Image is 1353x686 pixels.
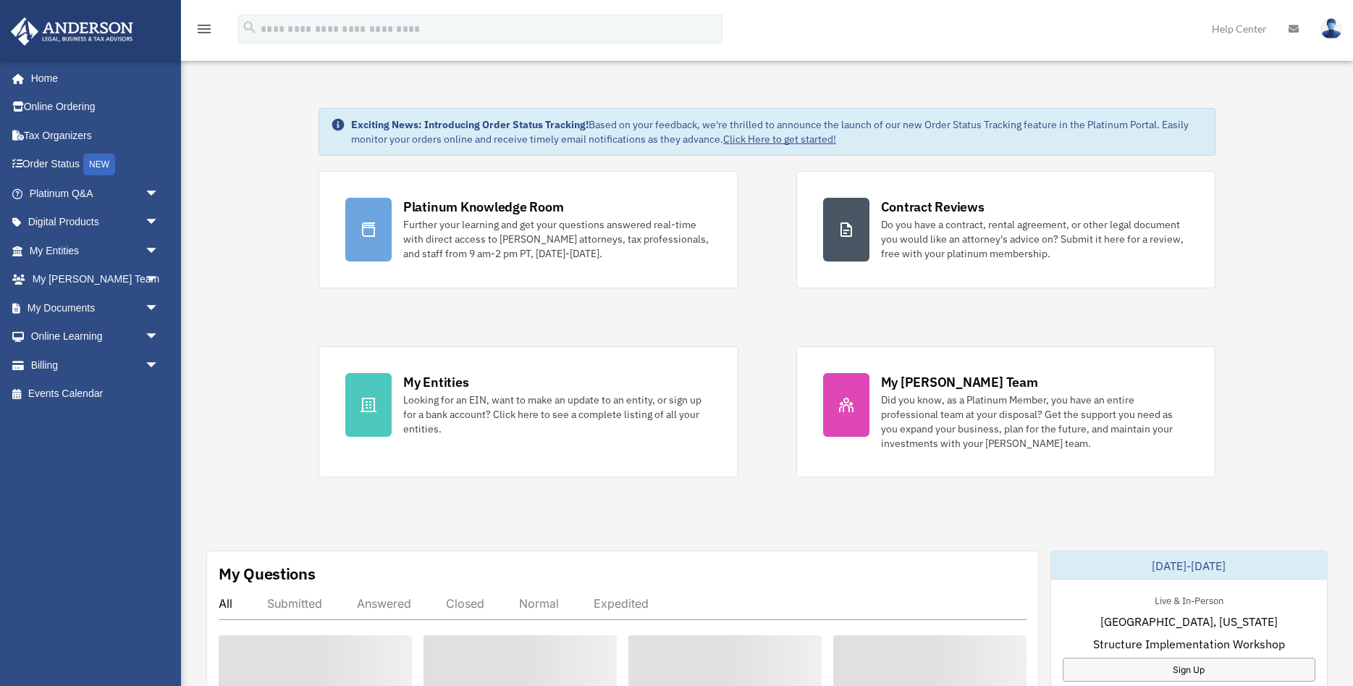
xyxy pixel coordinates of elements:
[1320,18,1342,39] img: User Pic
[10,322,181,351] a: Online Learningarrow_drop_down
[351,118,589,131] strong: Exciting News: Introducing Order Status Tracking!
[357,596,411,611] div: Answered
[145,351,174,380] span: arrow_drop_down
[881,198,985,216] div: Contract Reviews
[1100,613,1278,630] span: [GEOGRAPHIC_DATA], [US_STATE]
[594,596,649,611] div: Expedited
[796,346,1216,477] a: My [PERSON_NAME] Team Did you know, as a Platinum Member, you have an entire professional team at...
[723,133,836,146] a: Click Here to get started!
[403,393,712,436] div: Looking for an EIN, want to make an update to an entity, or sign up for a bank account? Click her...
[242,20,258,35] i: search
[881,217,1189,261] div: Do you have a contract, rental agreement, or other legal document you would like an attorney's ad...
[10,236,181,265] a: My Entitiesarrow_drop_down
[145,236,174,266] span: arrow_drop_down
[145,293,174,323] span: arrow_drop_down
[10,64,174,93] a: Home
[10,380,181,409] a: Events Calendar
[7,17,138,46] img: Anderson Advisors Platinum Portal
[10,351,181,380] a: Billingarrow_drop_down
[446,596,484,611] div: Closed
[267,596,322,611] div: Submitted
[1143,592,1235,607] div: Live & In-Person
[881,393,1189,451] div: Did you know, as a Platinum Member, you have an entire professional team at your disposal? Get th...
[10,265,181,294] a: My [PERSON_NAME] Teamarrow_drop_down
[319,346,738,477] a: My Entities Looking for an EIN, want to make an update to an entity, or sign up for a bank accoun...
[83,154,115,175] div: NEW
[403,373,468,391] div: My Entities
[1093,635,1285,653] span: Structure Implementation Workshop
[145,179,174,209] span: arrow_drop_down
[796,171,1216,288] a: Contract Reviews Do you have a contract, rental agreement, or other legal document you would like...
[219,563,316,585] div: My Questions
[10,121,181,150] a: Tax Organizers
[219,596,232,611] div: All
[403,217,712,261] div: Further your learning and get your questions answered real-time with direct access to [PERSON_NAM...
[519,596,559,611] div: Normal
[319,171,738,288] a: Platinum Knowledge Room Further your learning and get your questions answered real-time with dire...
[145,208,174,238] span: arrow_drop_down
[195,25,213,38] a: menu
[1051,551,1327,580] div: [DATE]-[DATE]
[403,198,564,216] div: Platinum Knowledge Room
[10,293,181,322] a: My Documentsarrow_drop_down
[10,208,181,237] a: Digital Productsarrow_drop_down
[10,93,181,122] a: Online Ordering
[145,322,174,352] span: arrow_drop_down
[195,20,213,38] i: menu
[1063,658,1315,682] a: Sign Up
[881,373,1038,391] div: My [PERSON_NAME] Team
[351,117,1203,146] div: Based on your feedback, we're thrilled to announce the launch of our new Order Status Tracking fe...
[10,179,181,208] a: Platinum Q&Aarrow_drop_down
[10,150,181,180] a: Order StatusNEW
[145,265,174,295] span: arrow_drop_down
